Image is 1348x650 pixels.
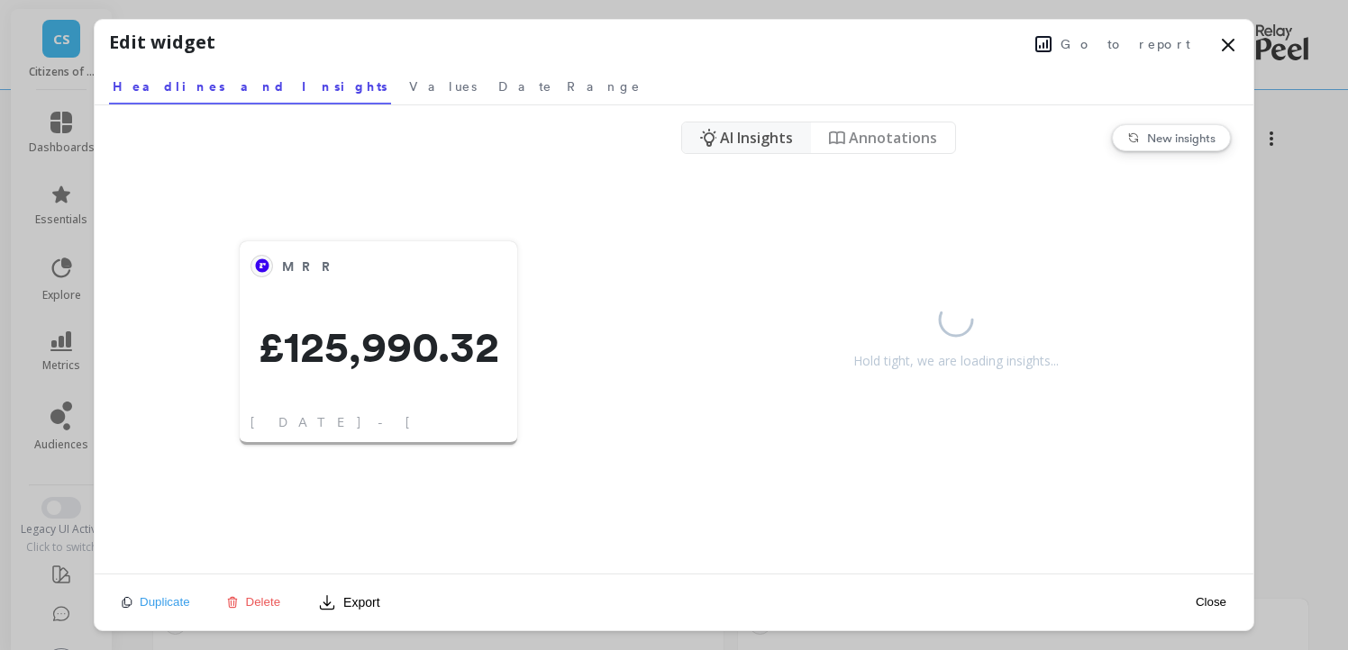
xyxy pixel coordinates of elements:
span: New insights [1147,131,1216,145]
span: MRR [282,254,449,279]
div: Keywords by Traffic [199,106,304,118]
nav: Tabs [109,63,1239,104]
button: Delete [221,594,287,609]
button: Export [311,588,387,617]
span: Duplicate [140,595,190,609]
span: Delete [246,595,281,609]
button: Close [1190,594,1232,609]
img: tab_domain_overview_orange.svg [49,104,63,119]
div: v 4.0.25 [50,29,88,43]
img: duplicate icon [122,597,132,608]
span: £125,990.32 [240,325,517,368]
span: AI Insights [720,127,793,149]
img: tab_keywords_by_traffic_grey.svg [179,104,194,119]
div: Domain Overview [68,106,161,118]
button: New insights [1112,124,1231,151]
span: Go to report [1061,35,1190,53]
span: Values [409,77,477,95]
img: logo_orange.svg [29,29,43,43]
span: MRR [282,257,342,276]
span: [DATE] - [DATE] [250,413,518,431]
span: Date Range [498,77,641,95]
span: Headlines and Insights [113,77,387,95]
img: api.recharge.svg [255,258,269,273]
img: website_grey.svg [29,47,43,61]
button: Duplicate [116,594,196,609]
button: Go to report [1030,32,1196,56]
div: Hold tight, we are loading insights... [853,352,1059,370]
h1: Edit widget [109,29,215,56]
div: Domain: [DOMAIN_NAME] [47,47,198,61]
span: Annotations [849,127,937,149]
